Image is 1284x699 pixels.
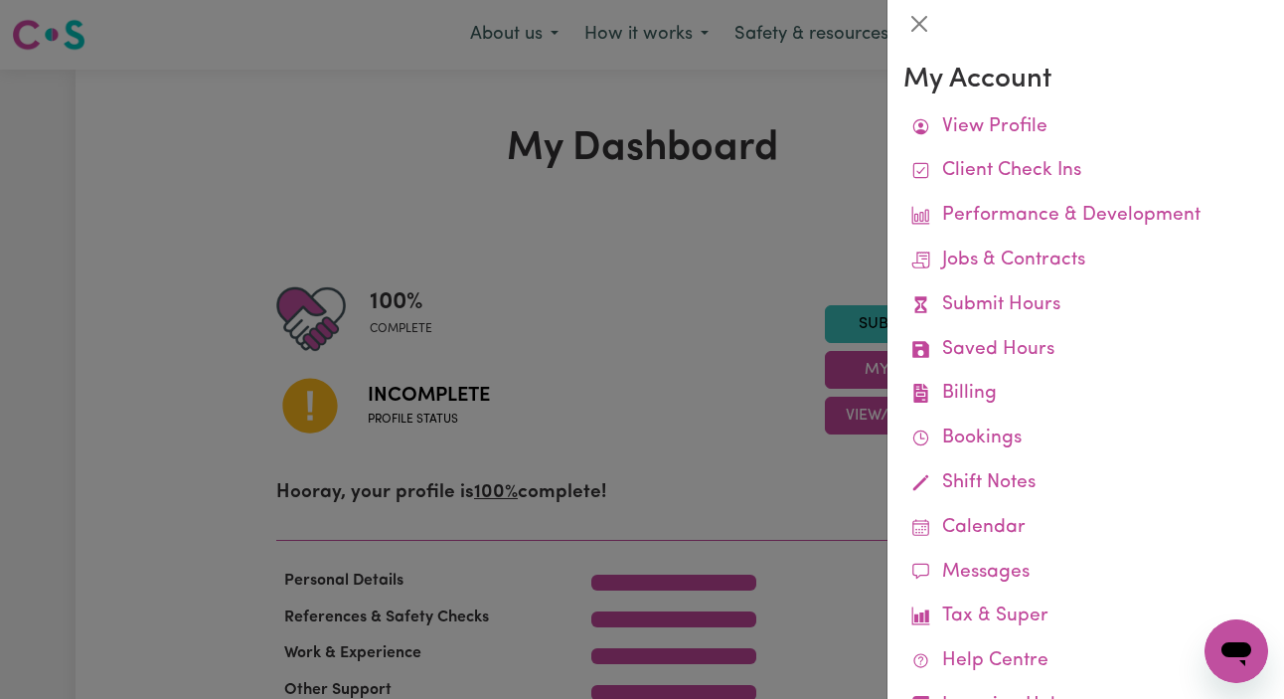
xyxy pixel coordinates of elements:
[903,239,1268,283] a: Jobs & Contracts
[903,8,935,40] button: Close
[903,149,1268,194] a: Client Check Ins
[903,551,1268,596] a: Messages
[903,595,1268,639] a: Tax & Super
[903,639,1268,684] a: Help Centre
[1204,619,1268,683] iframe: Button to launch messaging window, conversation in progress
[903,417,1268,461] a: Bookings
[903,461,1268,506] a: Shift Notes
[903,64,1268,97] h3: My Account
[903,283,1268,328] a: Submit Hours
[903,105,1268,150] a: View Profile
[903,506,1268,551] a: Calendar
[903,328,1268,373] a: Saved Hours
[903,372,1268,417] a: Billing
[903,194,1268,239] a: Performance & Development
